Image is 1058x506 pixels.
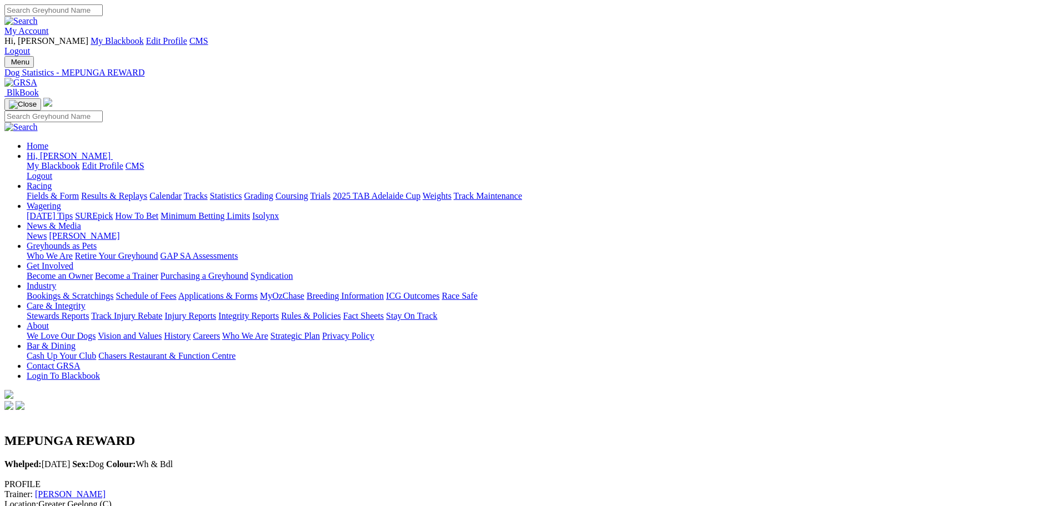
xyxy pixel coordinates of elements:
input: Search [4,4,103,16]
h2: MEPUNGA REWARD [4,433,1054,448]
a: 2025 TAB Adelaide Cup [333,191,420,201]
a: Edit Profile [82,161,123,171]
a: Trials [310,191,330,201]
a: Vision and Values [98,331,162,340]
div: Racing [27,191,1054,201]
span: Trainer: [4,489,33,499]
a: Wagering [27,201,61,211]
a: Logout [4,46,30,56]
div: Industry [27,291,1054,301]
span: Menu [11,58,29,66]
div: Wagering [27,211,1054,221]
a: Chasers Restaurant & Function Centre [98,351,235,360]
a: Grading [244,191,273,201]
img: Search [4,122,38,132]
a: Track Maintenance [454,191,522,201]
span: Hi, [PERSON_NAME] [4,36,88,46]
a: Greyhounds as Pets [27,241,97,251]
a: Rules & Policies [281,311,341,320]
a: Cash Up Your Club [27,351,96,360]
a: ICG Outcomes [386,291,439,300]
a: About [27,321,49,330]
a: CMS [126,161,144,171]
div: Get Involved [27,271,1054,281]
div: PROFILE [4,479,1054,489]
img: logo-grsa-white.png [43,98,52,107]
a: News & Media [27,221,81,231]
a: CMS [189,36,208,46]
a: Isolynx [252,211,279,221]
img: Search [4,16,38,26]
a: Injury Reports [164,311,216,320]
span: [DATE] [4,459,70,469]
a: My Blackbook [27,161,80,171]
a: [PERSON_NAME] [49,231,119,241]
a: Minimum Betting Limits [161,211,250,221]
a: History [164,331,190,340]
div: Care & Integrity [27,311,1054,321]
a: BlkBook [4,88,39,97]
a: Careers [193,331,220,340]
a: Login To Blackbook [27,371,100,380]
div: Greyhounds as Pets [27,251,1054,261]
a: Coursing [275,191,308,201]
button: Toggle navigation [4,56,34,68]
a: Track Injury Rebate [91,311,162,320]
a: GAP SA Assessments [161,251,238,260]
a: My Account [4,26,49,36]
a: Contact GRSA [27,361,80,370]
a: [DATE] Tips [27,211,73,221]
span: Hi, [PERSON_NAME] [27,151,111,161]
a: SUREpick [75,211,113,221]
a: We Love Our Dogs [27,331,96,340]
b: Colour: [106,459,136,469]
div: News & Media [27,231,1054,241]
a: Integrity Reports [218,311,279,320]
img: twitter.svg [16,401,24,410]
a: Dog Statistics - MEPUNGA REWARD [4,68,1054,78]
div: My Account [4,36,1054,56]
div: Hi, [PERSON_NAME] [27,161,1054,181]
a: Schedule of Fees [116,291,176,300]
div: Bar & Dining [27,351,1054,361]
a: Applications & Forms [178,291,258,300]
a: Home [27,141,48,151]
a: Bar & Dining [27,341,76,350]
span: Wh & Bdl [106,459,173,469]
a: Race Safe [442,291,477,300]
a: Who We Are [27,251,73,260]
a: Bookings & Scratchings [27,291,113,300]
b: Sex: [72,459,88,469]
input: Search [4,111,103,122]
a: Syndication [250,271,293,280]
a: Edit Profile [146,36,187,46]
a: Privacy Policy [322,331,374,340]
a: Fact Sheets [343,311,384,320]
a: Care & Integrity [27,301,86,310]
a: Fields & Form [27,191,79,201]
img: facebook.svg [4,401,13,410]
a: [PERSON_NAME] [35,489,106,499]
span: BlkBook [7,88,39,97]
img: logo-grsa-white.png [4,390,13,399]
a: Industry [27,281,56,290]
a: Hi, [PERSON_NAME] [27,151,113,161]
a: Tracks [184,191,208,201]
div: About [27,331,1054,341]
a: Become an Owner [27,271,93,280]
a: Statistics [210,191,242,201]
a: Who We Are [222,331,268,340]
a: Get Involved [27,261,73,270]
span: Dog [72,459,104,469]
a: Weights [423,191,452,201]
a: Calendar [149,191,182,201]
b: Whelped: [4,459,42,469]
a: Purchasing a Greyhound [161,271,248,280]
img: Close [9,100,37,109]
a: Results & Replays [81,191,147,201]
a: How To Bet [116,211,159,221]
button: Toggle navigation [4,98,41,111]
a: Stay On Track [386,311,437,320]
a: Retire Your Greyhound [75,251,158,260]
